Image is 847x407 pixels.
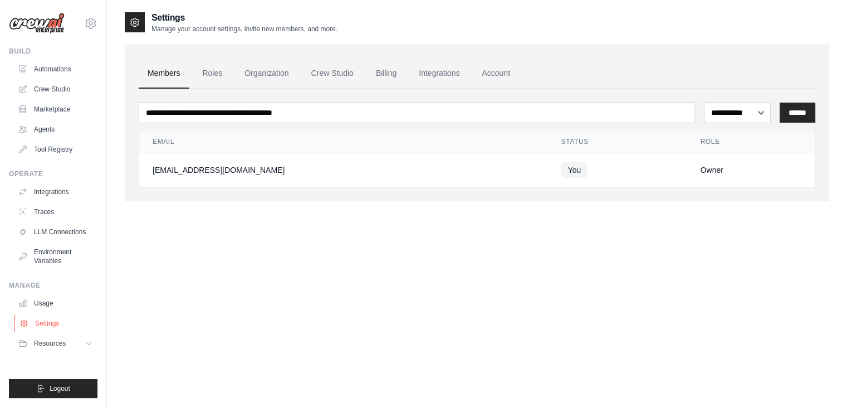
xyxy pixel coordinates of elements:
[153,164,535,176] div: [EMAIL_ADDRESS][DOMAIN_NAME]
[13,183,97,201] a: Integrations
[687,130,815,153] th: Role
[193,59,231,89] a: Roles
[473,59,519,89] a: Account
[13,120,97,138] a: Agents
[34,339,66,348] span: Resources
[13,243,97,270] a: Environment Variables
[9,169,97,178] div: Operate
[302,59,363,89] a: Crew Studio
[13,140,97,158] a: Tool Registry
[50,384,70,393] span: Logout
[13,294,97,312] a: Usage
[139,59,189,89] a: Members
[151,11,337,25] h2: Settings
[13,100,97,118] a: Marketplace
[410,59,468,89] a: Integrations
[9,13,65,34] img: Logo
[9,379,97,398] button: Logout
[236,59,297,89] a: Organization
[13,223,97,241] a: LLM Connections
[14,314,99,332] a: Settings
[561,162,588,178] span: You
[367,59,405,89] a: Billing
[9,47,97,56] div: Build
[13,80,97,98] a: Crew Studio
[13,203,97,221] a: Traces
[13,60,97,78] a: Automations
[701,164,802,176] div: Owner
[13,335,97,352] button: Resources
[139,130,548,153] th: Email
[548,130,687,153] th: Status
[9,281,97,290] div: Manage
[151,25,337,33] p: Manage your account settings, invite new members, and more.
